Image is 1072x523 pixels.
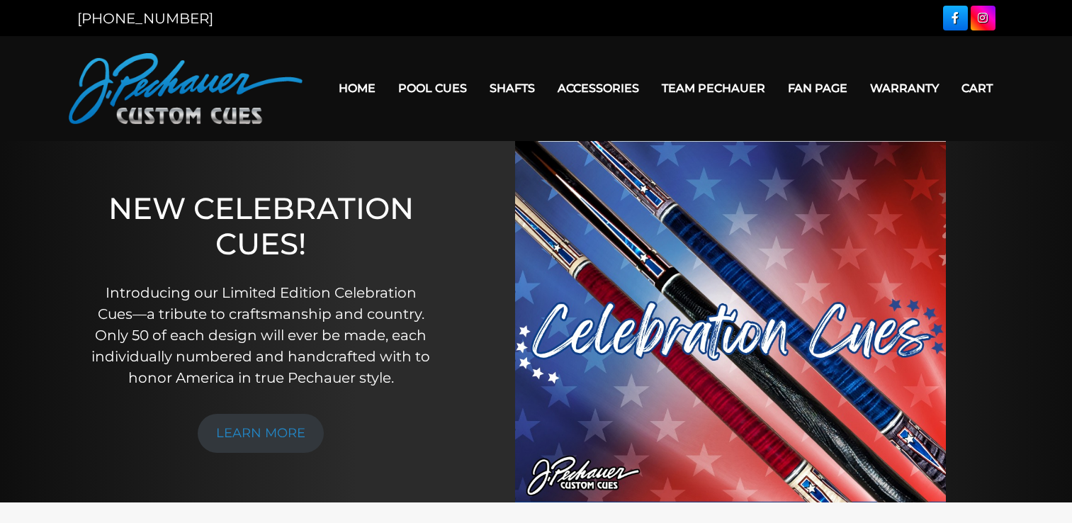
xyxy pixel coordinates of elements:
h1: NEW CELEBRATION CUES! [87,191,434,262]
a: [PHONE_NUMBER] [77,10,213,27]
a: Team Pechauer [650,70,777,106]
a: Home [327,70,387,106]
a: LEARN MORE [198,414,324,453]
p: Introducing our Limited Edition Celebration Cues—a tribute to craftsmanship and country. Only 50 ... [87,282,434,388]
a: Cart [950,70,1004,106]
img: Pechauer Custom Cues [69,53,303,124]
a: Warranty [859,70,950,106]
a: Shafts [478,70,546,106]
a: Fan Page [777,70,859,106]
a: Pool Cues [387,70,478,106]
a: Accessories [546,70,650,106]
